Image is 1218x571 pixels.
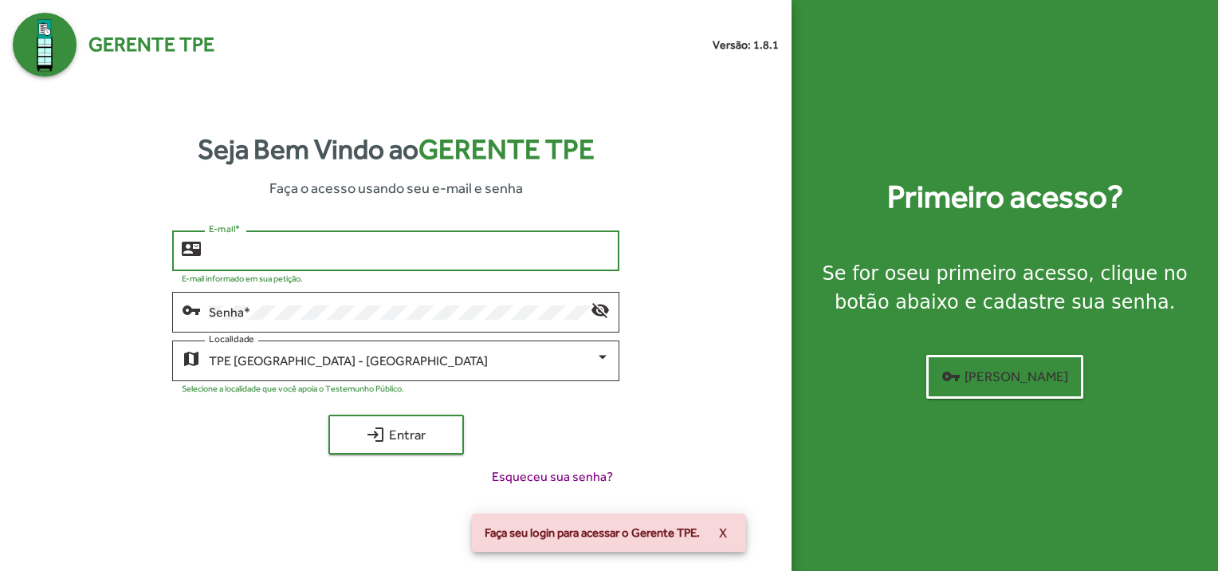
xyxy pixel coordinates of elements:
[418,133,595,165] span: Gerente TPE
[719,518,727,547] span: X
[182,300,201,319] mat-icon: vpn_key
[182,274,303,283] mat-hint: E-mail informado em sua petição.
[198,128,595,171] strong: Seja Bem Vindo ao
[896,262,1088,285] strong: seu primeiro acesso
[343,420,450,449] span: Entrar
[941,367,961,386] mat-icon: vpn_key
[591,300,610,319] mat-icon: visibility_off
[366,425,385,444] mat-icon: login
[182,384,404,393] mat-hint: Selecione a localidade que você apoia o Testemunho Público.
[941,362,1068,391] span: [PERSON_NAME]
[811,259,1199,317] div: Se for o , clique no botão abaixo e cadastre sua senha.
[182,238,201,258] mat-icon: contact_mail
[182,349,201,368] mat-icon: map
[926,355,1083,399] button: [PERSON_NAME]
[88,30,214,60] span: Gerente TPE
[713,37,779,53] small: Versão: 1.8.1
[13,13,77,77] img: Logo Gerente
[328,415,464,455] button: Entrar
[706,518,740,547] button: X
[887,173,1123,221] strong: Primeiro acesso?
[209,353,488,368] span: TPE [GEOGRAPHIC_DATA] - [GEOGRAPHIC_DATA]
[269,177,523,199] span: Faça o acesso usando seu e-mail e senha
[485,525,700,541] span: Faça seu login para acessar o Gerente TPE.
[492,467,613,486] span: Esqueceu sua senha?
